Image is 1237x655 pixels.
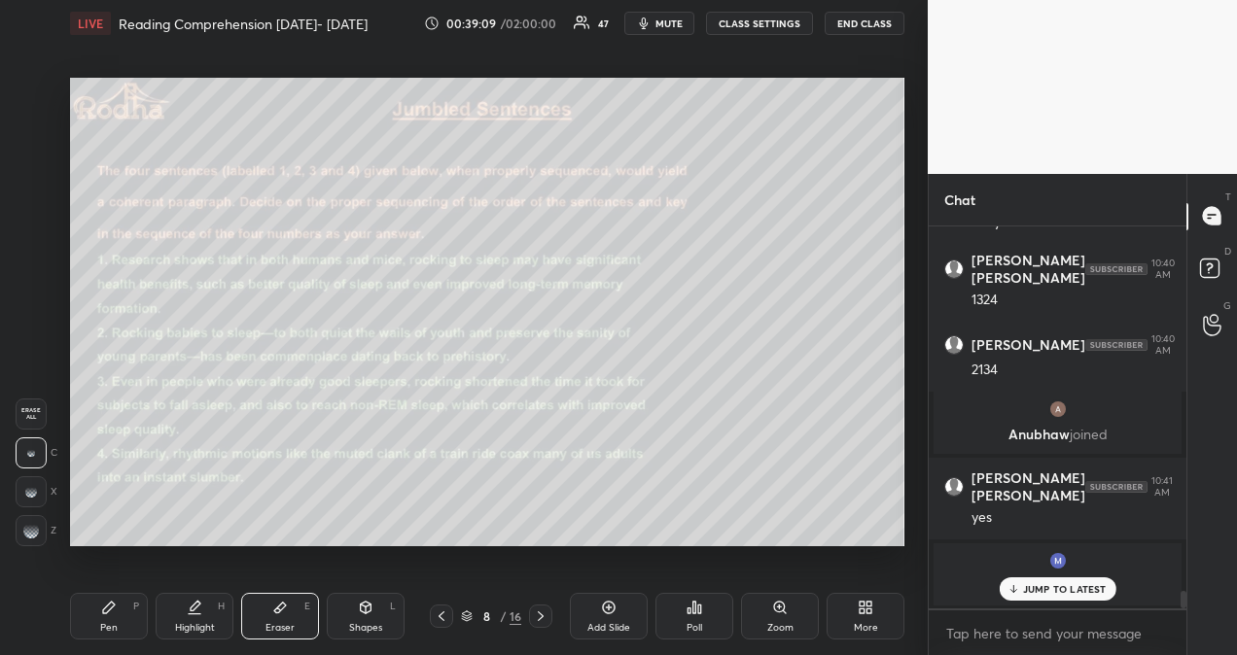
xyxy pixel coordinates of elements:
[1151,333,1175,357] div: 10:40 AM
[945,427,1170,442] p: Anubhaw
[655,17,683,30] span: mute
[854,623,878,633] div: More
[929,226,1186,608] div: grid
[825,12,904,35] button: END CLASS
[477,610,496,622] div: 8
[1070,425,1108,443] span: joined
[1048,551,1068,570] img: thumbnail.jpg
[945,478,963,496] img: default.png
[500,610,506,622] div: /
[972,213,1171,232] div: okay mam
[587,623,630,633] div: Add Slide
[687,623,702,633] div: Poll
[972,469,1085,504] h6: [PERSON_NAME] [PERSON_NAME]
[510,607,521,625] div: 16
[972,291,1171,310] div: 1324
[100,623,118,633] div: Pen
[16,515,56,546] div: Z
[972,336,1085,354] h6: [PERSON_NAME]
[1023,583,1107,595] p: JUMP TO LATEST
[972,508,1171,528] div: yes
[265,623,295,633] div: Eraser
[390,602,396,611] div: L
[1224,244,1231,259] p: D
[945,260,963,278] img: default.png
[767,623,794,633] div: Zoom
[16,476,57,507] div: X
[598,18,609,28] div: 47
[1085,263,1148,275] img: 4P8fHbbgJtejmAAAAAElFTkSuQmCC
[1151,258,1175,281] div: 10:40 AM
[349,623,382,633] div: Shapes
[1151,475,1173,499] div: 10:41 AM
[17,407,46,421] span: Erase all
[1225,190,1231,204] p: T
[70,12,111,35] div: LIVE
[304,602,310,611] div: E
[624,12,694,35] button: mute
[175,623,215,633] div: Highlight
[218,602,225,611] div: H
[945,578,1170,594] p: Madhur
[1085,339,1148,351] img: 4P8fHbbgJtejmAAAAAElFTkSuQmCC
[1048,399,1068,419] img: thumbnail.jpg
[1064,576,1102,595] span: joined
[972,361,1171,380] div: 2134
[16,437,57,468] div: C
[706,12,813,35] button: CLASS SETTINGS
[972,252,1085,287] h6: [PERSON_NAME] [PERSON_NAME]
[929,174,991,225] p: Chat
[945,336,963,354] img: default.png
[1085,481,1148,493] img: 4P8fHbbgJtejmAAAAAElFTkSuQmCC
[133,602,139,611] div: P
[119,15,368,33] h4: Reading Comprehension [DATE]- [DATE]
[1223,298,1231,313] p: G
